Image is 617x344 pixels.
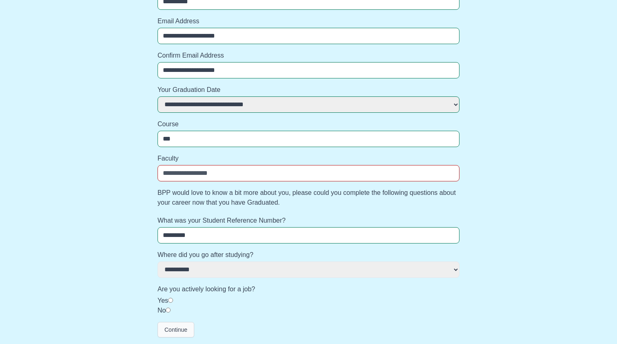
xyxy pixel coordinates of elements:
label: What was your Student Reference Number? [158,216,459,226]
button: Continue [158,322,194,337]
label: Email Address [158,16,459,26]
label: Course [158,119,459,129]
label: No [158,307,166,314]
label: Yes [158,297,168,304]
label: Are you actively looking for a job? [158,284,459,294]
label: Where did you go after studying? [158,250,459,260]
label: Your Graduation Date [158,85,459,95]
label: Confirm Email Address [158,51,459,60]
label: BPP would love to know a bit more about you, please could you complete the following questions ab... [158,188,459,208]
label: Faculty [158,154,459,163]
